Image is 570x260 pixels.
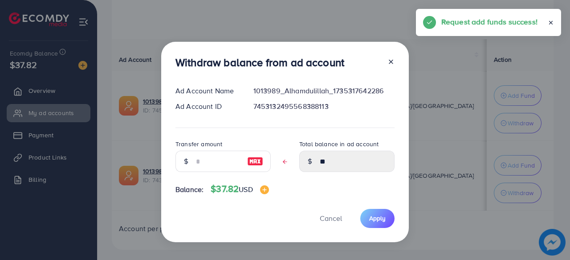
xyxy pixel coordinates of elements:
[175,184,204,195] span: Balance:
[175,140,222,148] label: Transfer amount
[369,214,386,223] span: Apply
[175,56,344,69] h3: Withdraw balance from ad account
[441,16,537,28] h5: Request add funds success!
[246,101,402,112] div: 7453132495568388113
[360,209,395,228] button: Apply
[168,86,246,96] div: Ad Account Name
[320,213,342,223] span: Cancel
[247,156,263,167] img: image
[239,184,252,194] span: USD
[246,86,402,96] div: 1013989_Alhamdulillah_1735317642286
[211,184,269,195] h4: $37.82
[260,185,269,194] img: image
[168,101,246,112] div: Ad Account ID
[299,140,379,148] label: Total balance in ad account
[309,209,353,228] button: Cancel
